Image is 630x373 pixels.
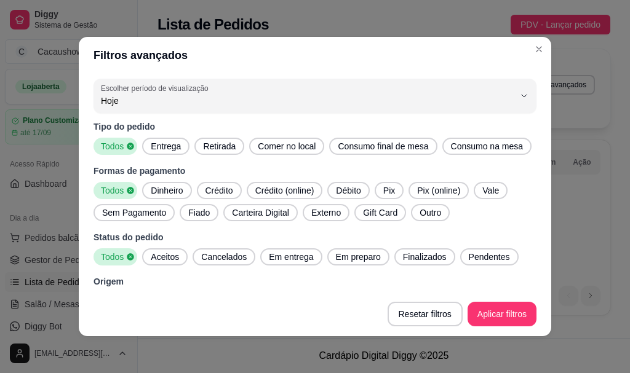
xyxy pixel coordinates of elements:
button: Cancelados [193,248,255,265]
span: Sem Pagamento [97,206,171,219]
button: Todos [94,182,137,199]
button: Dinheiro [142,182,191,199]
span: Consumo final de mesa [333,140,433,152]
button: Em entrega [260,248,322,265]
label: Escolher período de visualização [101,83,212,93]
span: Carteira Digital [227,206,294,219]
span: Pendentes [464,251,515,263]
span: Retirada [198,140,241,152]
button: Todos [94,138,137,155]
button: Gift Card [354,204,406,221]
span: Dinheiro [146,184,188,197]
span: Crédito (online) [250,184,319,197]
button: Entrega [142,138,189,155]
span: Pix (online) [412,184,465,197]
button: Vale [474,182,508,199]
button: Close [529,39,549,59]
span: Débito [331,184,365,197]
span: Entrega [146,140,186,152]
span: Em entrega [264,251,318,263]
span: Fiado [183,206,215,219]
button: Crédito (online) [247,182,323,199]
button: Fiado [180,204,218,221]
button: Comer no local [249,138,324,155]
span: Cancelados [196,251,252,263]
span: Externo [306,206,346,219]
p: Status do pedido [94,231,536,243]
span: Todos [96,251,126,263]
p: Origem [94,275,536,288]
button: Outro [411,204,450,221]
button: Retirada [194,138,244,155]
span: Outro [415,206,446,219]
span: Finalizados [398,251,452,263]
button: Consumo na mesa [442,138,532,155]
span: Em preparo [331,251,386,263]
button: Todos [94,248,137,265]
span: Consumo na mesa [446,140,528,152]
header: Filtros avançados [79,37,551,74]
button: Escolher período de visualizaçãoHoje [94,79,536,113]
button: Consumo final de mesa [329,138,437,155]
p: Formas de pagamento [94,165,536,177]
button: Externo [303,204,349,221]
span: Crédito [201,184,238,197]
span: Todos [96,140,126,152]
button: Em preparo [327,248,389,265]
button: Aceitos [142,248,188,265]
button: Pix [375,182,404,199]
span: Todos [96,184,126,197]
span: Gift Card [358,206,402,219]
button: Resetar filtros [388,302,463,326]
span: Vale [477,184,504,197]
button: Pix (online) [409,182,469,199]
button: Aplicar filtros [468,302,536,326]
p: Tipo do pedido [94,120,536,133]
span: Hoje [101,95,514,107]
button: Finalizados [394,248,455,265]
button: Crédito [197,182,242,199]
button: Sem Pagamento [94,204,175,221]
span: Aceitos [146,251,184,263]
span: Comer no local [253,140,321,152]
button: Pendentes [460,248,519,265]
button: Débito [327,182,369,199]
span: Pix [378,184,400,197]
button: Carteira Digital [223,204,298,221]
